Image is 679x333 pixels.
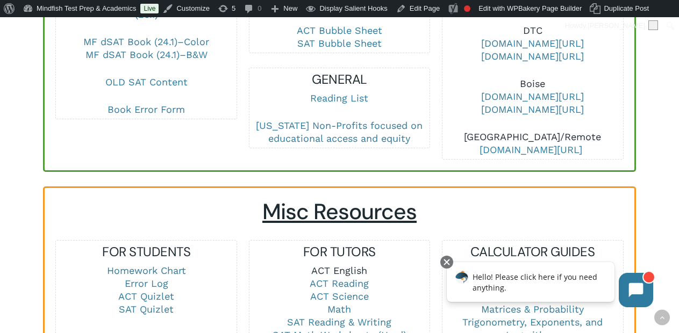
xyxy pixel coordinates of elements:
a: MF dSAT Book (24.1)–Color [83,36,209,47]
a: Homework Chart [107,265,186,276]
a: ACT Reading [310,278,369,289]
a: [DOMAIN_NAME][URL] [481,91,584,102]
a: Reading List [310,92,368,104]
a: SAT Bubble Sheet [297,38,382,49]
iframe: Chatbot [435,254,664,318]
h5: FOR STUDENTS [56,243,237,260]
a: ACT Science [310,291,369,302]
div: Focus keyphrase not set [464,5,470,12]
h5: FOR TUTORS [249,243,430,260]
a: Math [327,303,351,315]
a: SAT Reading & Writing [287,316,391,328]
a: [DOMAIN_NAME][URL] [481,50,584,62]
a: ACT Bubble Sheet [297,25,382,36]
a: Error Log [125,278,168,289]
p: DTC [442,24,623,77]
a: [DOMAIN_NAME][URL] [481,104,584,115]
a: ACT Quizlet [118,291,174,302]
a: Howdy, [561,17,662,34]
a: ACT English [311,265,367,276]
h5: GENERAL [249,71,430,88]
p: [GEOGRAPHIC_DATA]/Remote [442,131,623,156]
h5: CALCULATOR GUIDES [442,243,623,260]
a: Live [140,4,159,13]
span: Misc Resources [262,198,417,226]
a: [US_STATE] Non-Profits focused on educational access and equity [256,120,423,144]
span: [PERSON_NAME] [588,21,645,30]
p: Boise [442,77,623,131]
a: [DOMAIN_NAME][URL] [481,38,584,49]
a: [DOMAIN_NAME][URL] [480,144,582,155]
a: SAT Quizlet [119,303,174,315]
a: OLD SAT Content [105,76,188,88]
a: MF dSAT Book (24.1)–B&W [85,49,208,60]
a: Book Error Form [108,104,185,115]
